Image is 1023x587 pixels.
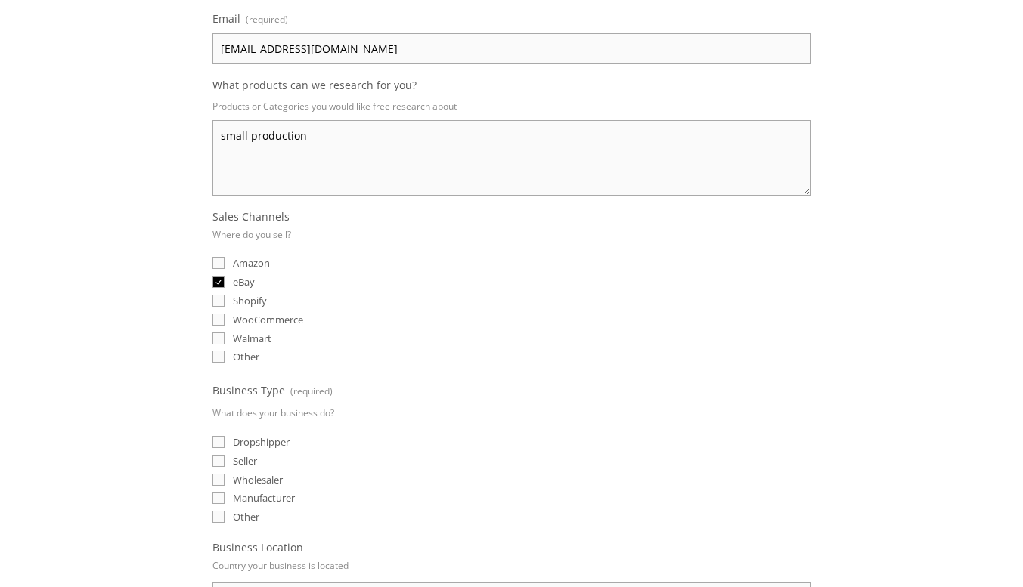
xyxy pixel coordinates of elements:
[212,11,240,26] span: Email
[212,276,225,288] input: eBay
[290,380,333,402] span: (required)
[212,120,811,196] textarea: small production
[212,383,285,397] span: Business Type
[212,257,225,269] input: Amazon
[212,224,291,246] p: Where do you sell?
[212,492,225,504] input: Manufacturer
[212,209,290,224] span: Sales Channels
[212,540,303,555] span: Business Location
[233,294,267,307] span: Shopify
[212,436,225,448] input: Dropshipper
[212,295,225,307] input: Shopify
[212,95,811,117] p: Products or Categories you would like free research about
[212,314,225,326] input: WooCommerce
[212,511,225,523] input: Other
[212,402,334,424] p: What does your business do?
[233,473,283,487] span: Wholesaler
[212,351,225,363] input: Other
[212,555,349,576] p: Country your business is located
[212,474,225,486] input: Wholesaler
[233,275,255,289] span: eBay
[233,313,303,326] span: WooCommerce
[233,454,257,468] span: Seller
[233,332,271,345] span: Walmart
[233,510,259,524] span: Other
[212,455,225,467] input: Seller
[212,332,225,344] input: Walmart
[212,78,417,92] span: What products can we research for you?
[233,491,295,505] span: Manufacturer
[233,435,290,449] span: Dropshipper
[233,350,259,363] span: Other
[246,8,288,30] span: (required)
[233,256,270,270] span: Amazon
